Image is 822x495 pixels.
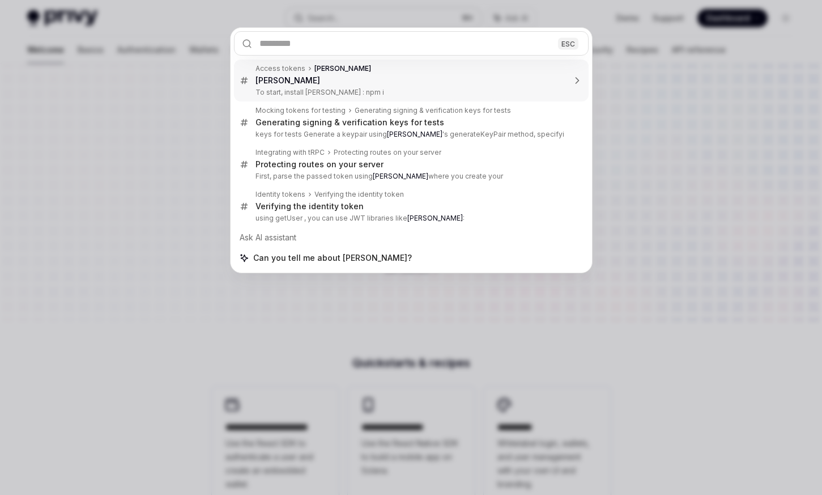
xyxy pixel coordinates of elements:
[255,106,346,115] div: Mocking tokens for testing
[314,64,371,73] b: [PERSON_NAME]
[255,159,384,170] div: Protecting routes on your server
[255,130,565,139] p: keys for tests Generate a keypair using 's generateKeyPair method, specifyi
[255,148,325,157] div: Integrating with tRPC
[255,190,305,199] div: Identity tokens
[334,148,441,157] div: Protecting routes on your server
[387,130,442,138] b: [PERSON_NAME]
[373,172,428,180] b: [PERSON_NAME]
[255,117,444,128] div: Generating signing & verification keys for tests
[234,227,589,248] div: Ask AI assistant
[255,88,565,97] p: To start, install [PERSON_NAME] : npm i
[314,190,404,199] div: Verifying the identity token
[255,214,565,223] p: using getUser , you can use JWT libraries like :
[558,37,578,49] div: ESC
[355,106,511,115] div: Generating signing & verification keys for tests
[255,172,565,181] p: First, parse the passed token using where you create your
[407,214,463,222] b: [PERSON_NAME]
[255,201,364,211] div: Verifying the identity token
[253,252,412,264] span: Can you tell me about [PERSON_NAME]?
[255,64,305,73] div: Access tokens
[255,75,320,85] b: [PERSON_NAME]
